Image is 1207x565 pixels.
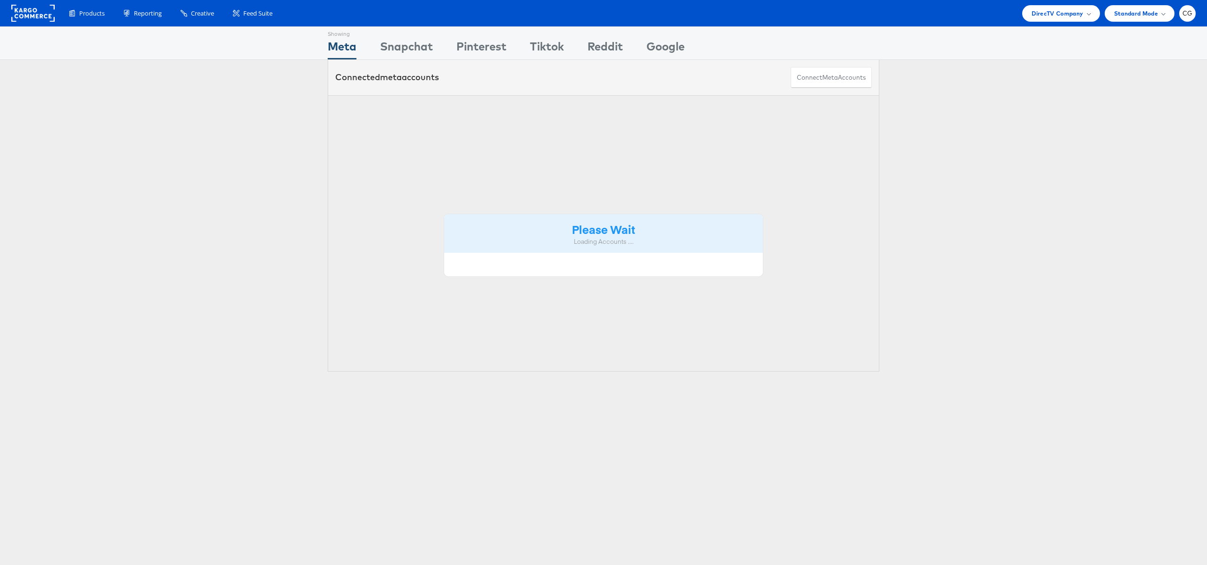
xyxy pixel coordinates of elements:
span: Reporting [134,9,162,18]
span: meta [380,72,402,83]
span: Products [79,9,105,18]
span: DirecTV Company [1032,8,1083,18]
span: CG [1182,10,1193,17]
div: Google [646,38,685,59]
button: ConnectmetaAccounts [791,67,872,88]
div: Meta [328,38,356,59]
span: Standard Mode [1114,8,1158,18]
div: Snapchat [380,38,433,59]
div: Tiktok [530,38,564,59]
span: meta [822,73,838,82]
div: Reddit [587,38,623,59]
div: Loading Accounts .... [451,237,756,246]
div: Showing [328,27,356,38]
div: Pinterest [456,38,506,59]
div: Connected accounts [335,71,439,83]
strong: Please Wait [572,221,635,237]
span: Feed Suite [243,9,273,18]
span: Creative [191,9,214,18]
